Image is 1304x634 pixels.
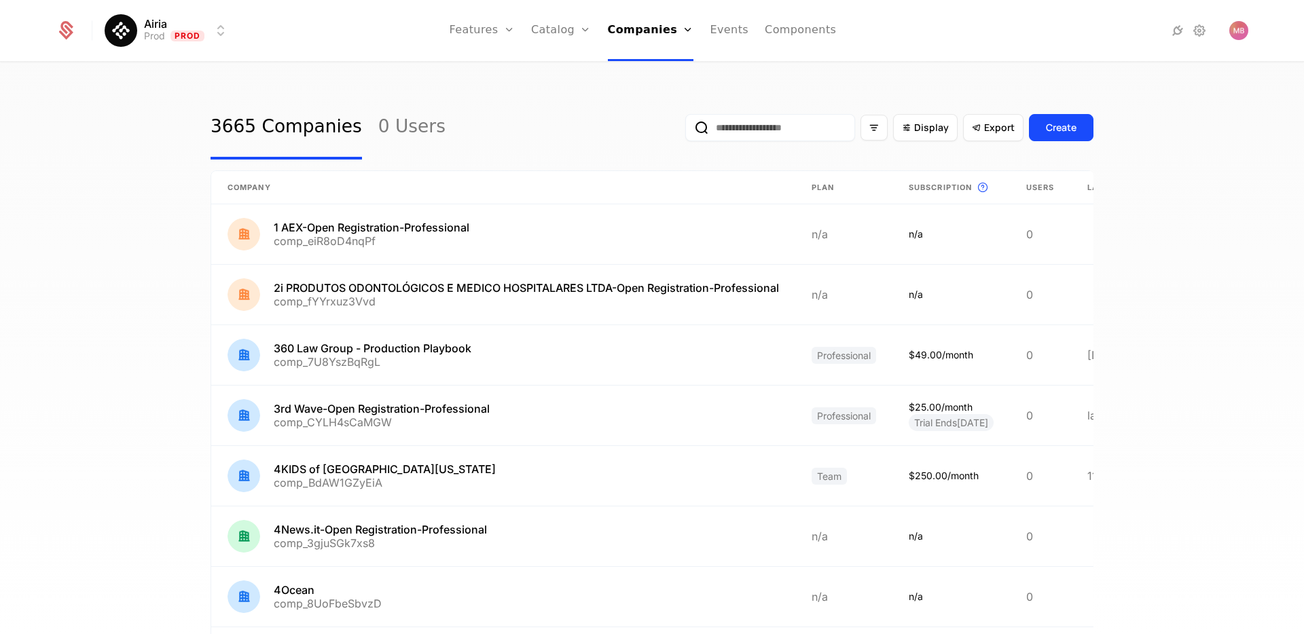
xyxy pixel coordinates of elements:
a: Settings [1191,22,1208,39]
button: Select environment [109,16,230,45]
button: Open user button [1229,21,1248,40]
a: 3665 Companies [211,96,362,160]
button: Display [893,114,958,141]
span: Airia [144,18,167,29]
span: Subscription [909,182,972,193]
th: Users [1010,171,1071,204]
span: Prod [170,31,205,41]
div: Create [1046,121,1076,134]
span: Export [984,121,1015,134]
button: Export [963,114,1024,141]
th: Plan [795,171,892,204]
img: Airia [105,14,137,47]
img: Matt Bell [1229,21,1248,40]
button: Create [1029,114,1093,141]
div: Prod [144,29,165,43]
span: Display [914,121,949,134]
a: Integrations [1170,22,1186,39]
button: Filter options [861,115,888,141]
a: 0 Users [378,96,446,160]
span: Last seen [1087,182,1135,193]
th: Company [211,171,795,204]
